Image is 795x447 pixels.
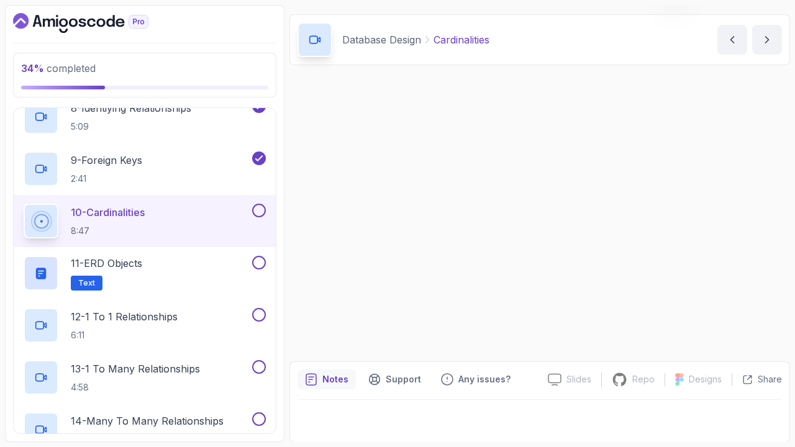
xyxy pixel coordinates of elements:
button: Feedback button [434,369,518,389]
p: Notes [322,373,348,386]
p: Share [758,373,782,386]
p: Repo [632,373,655,386]
button: notes button [298,369,356,389]
button: Share [732,373,782,386]
button: Support button [361,369,429,389]
p: Any issues? [458,373,511,386]
p: Slides [566,373,591,386]
p: Support [386,373,421,386]
p: Designs [689,373,722,386]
